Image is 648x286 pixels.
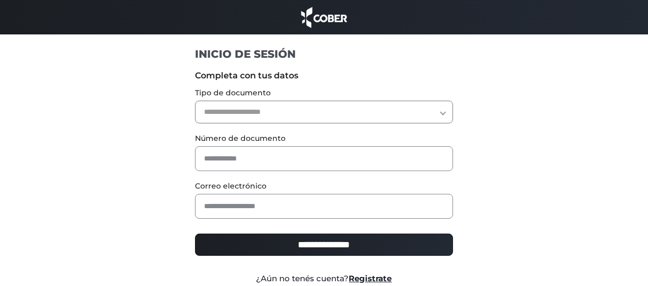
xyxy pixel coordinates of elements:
img: cober_marca.png [298,5,350,29]
div: ¿Aún no tenés cuenta? [187,273,460,285]
label: Tipo de documento [195,87,452,99]
label: Número de documento [195,133,452,144]
label: Correo electrónico [195,181,452,192]
h1: INICIO DE SESIÓN [195,47,452,61]
label: Completa con tus datos [195,69,452,82]
a: Registrate [349,273,392,283]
